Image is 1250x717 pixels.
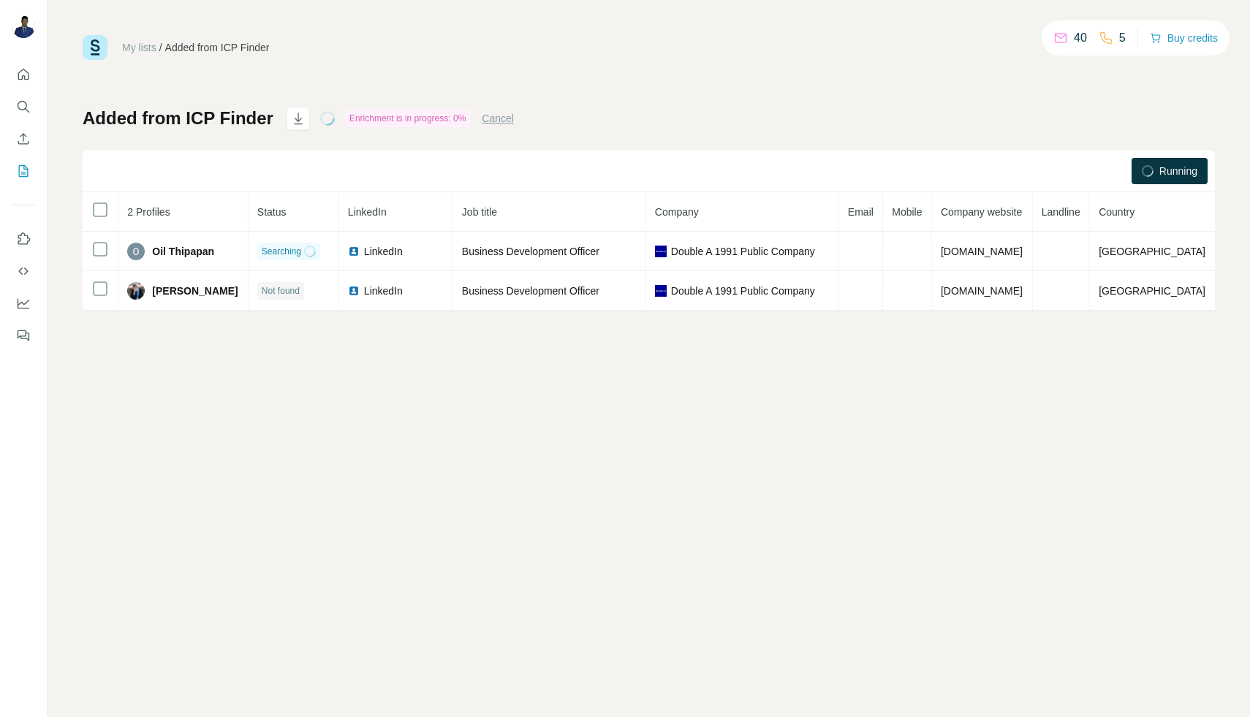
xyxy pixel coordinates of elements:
[892,206,922,218] span: Mobile
[1042,206,1080,218] span: Landline
[462,206,497,218] span: Job title
[12,126,35,152] button: Enrich CSV
[1099,246,1205,257] span: [GEOGRAPHIC_DATA]
[12,158,35,184] button: My lists
[655,206,699,218] span: Company
[159,40,162,55] li: /
[152,284,238,298] span: [PERSON_NAME]
[1099,285,1205,297] span: [GEOGRAPHIC_DATA]
[122,42,156,53] a: My lists
[848,206,874,218] span: Email
[671,284,815,298] span: Double A 1991 Public Company
[127,206,170,218] span: 2 Profiles
[83,35,107,60] img: Surfe Logo
[1150,28,1218,48] button: Buy credits
[348,285,360,297] img: LinkedIn logo
[1099,206,1135,218] span: Country
[12,94,35,120] button: Search
[671,244,815,259] span: Double A 1991 Public Company
[941,206,1022,218] span: Company website
[165,40,270,55] div: Added from ICP Finder
[462,285,599,297] span: Business Development Officer
[262,245,301,258] span: Searching
[941,246,1023,257] span: [DOMAIN_NAME]
[12,61,35,88] button: Quick start
[655,246,667,257] img: company-logo
[348,206,387,218] span: LinkedIn
[1159,164,1197,178] span: Running
[262,284,300,297] span: Not found
[364,244,403,259] span: LinkedIn
[941,285,1023,297] span: [DOMAIN_NAME]
[655,285,667,297] img: company-logo
[12,15,35,38] img: Avatar
[1119,29,1126,47] p: 5
[12,226,35,252] button: Use Surfe on LinkedIn
[462,246,599,257] span: Business Development Officer
[348,246,360,257] img: LinkedIn logo
[257,206,287,218] span: Status
[12,258,35,284] button: Use Surfe API
[83,107,273,130] h1: Added from ICP Finder
[345,110,470,127] div: Enrichment is in progress: 0%
[12,322,35,349] button: Feedback
[482,111,514,126] button: Cancel
[127,243,145,260] img: Avatar
[364,284,403,298] span: LinkedIn
[152,244,214,259] span: Oil Thipapan
[12,290,35,316] button: Dashboard
[1074,29,1087,47] p: 40
[127,282,145,300] img: Avatar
